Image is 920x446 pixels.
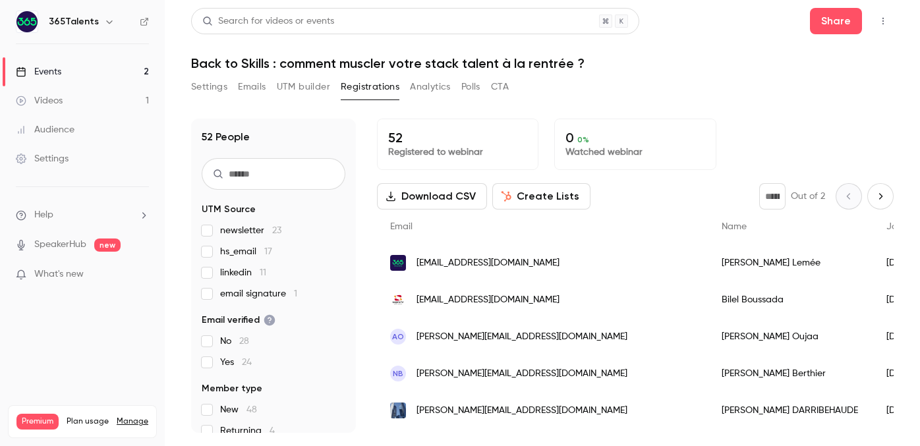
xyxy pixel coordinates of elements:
[16,65,61,78] div: Events
[577,135,589,144] span: 0 %
[202,382,262,395] span: Member type
[191,55,894,71] h1: Back to Skills : comment muscler votre stack talent à la rentrée ?
[492,183,590,209] button: Create Lists
[417,404,627,418] span: [PERSON_NAME][EMAIL_ADDRESS][DOMAIN_NAME]
[191,76,227,98] button: Settings
[260,268,266,277] span: 11
[34,238,86,252] a: SpeakerHub
[264,247,272,256] span: 17
[388,130,527,146] p: 52
[202,314,275,327] span: Email verified
[867,183,894,209] button: Next page
[16,414,59,430] span: Premium
[565,130,704,146] p: 0
[565,146,704,159] p: Watched webinar
[388,146,527,159] p: Registered to webinar
[202,203,256,216] span: UTM Source
[49,15,99,28] h6: 365Talents
[202,14,334,28] div: Search for videos or events
[117,416,148,427] a: Manage
[708,392,873,429] div: [PERSON_NAME] DARRIBEHAUDE
[220,424,275,437] span: Returning
[390,222,413,231] span: Email
[220,224,281,237] span: newsletter
[202,129,250,145] h1: 52 People
[34,208,53,222] span: Help
[16,152,69,165] div: Settings
[67,416,109,427] span: Plan usage
[94,238,121,252] span: new
[417,367,627,381] span: [PERSON_NAME][EMAIL_ADDRESS][DOMAIN_NAME]
[392,331,404,343] span: AO
[708,355,873,392] div: [PERSON_NAME] Berthier
[16,123,74,136] div: Audience
[390,255,406,271] img: 365talents.com
[220,245,272,258] span: hs_email
[410,76,451,98] button: Analytics
[277,76,330,98] button: UTM builder
[708,318,873,355] div: [PERSON_NAME] Oujaa
[417,330,627,344] span: [PERSON_NAME][EMAIL_ADDRESS][DOMAIN_NAME]
[220,356,252,369] span: Yes
[16,94,63,107] div: Videos
[220,287,297,300] span: email signature
[16,208,149,222] li: help-dropdown-opener
[16,11,38,32] img: 365Talents
[270,426,275,435] span: 4
[390,292,406,308] img: soprahr.com
[34,267,84,281] span: What's new
[810,8,862,34] button: Share
[133,269,149,281] iframe: Noticeable Trigger
[393,368,403,379] span: NB
[242,358,252,367] span: 24
[491,76,509,98] button: CTA
[461,76,480,98] button: Polls
[294,289,297,298] span: 1
[377,183,487,209] button: Download CSV
[791,190,825,203] p: Out of 2
[272,226,281,235] span: 23
[390,400,406,421] img: socgen.com
[220,335,249,348] span: No
[220,403,257,416] span: New
[417,256,560,270] span: [EMAIL_ADDRESS][DOMAIN_NAME]
[239,337,249,346] span: 28
[220,266,266,279] span: linkedin
[238,76,266,98] button: Emails
[722,222,747,231] span: Name
[708,244,873,281] div: [PERSON_NAME] Lemée
[708,281,873,318] div: Bilel Boussada
[417,293,560,307] span: [EMAIL_ADDRESS][DOMAIN_NAME]
[246,405,257,414] span: 48
[341,76,399,98] button: Registrations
